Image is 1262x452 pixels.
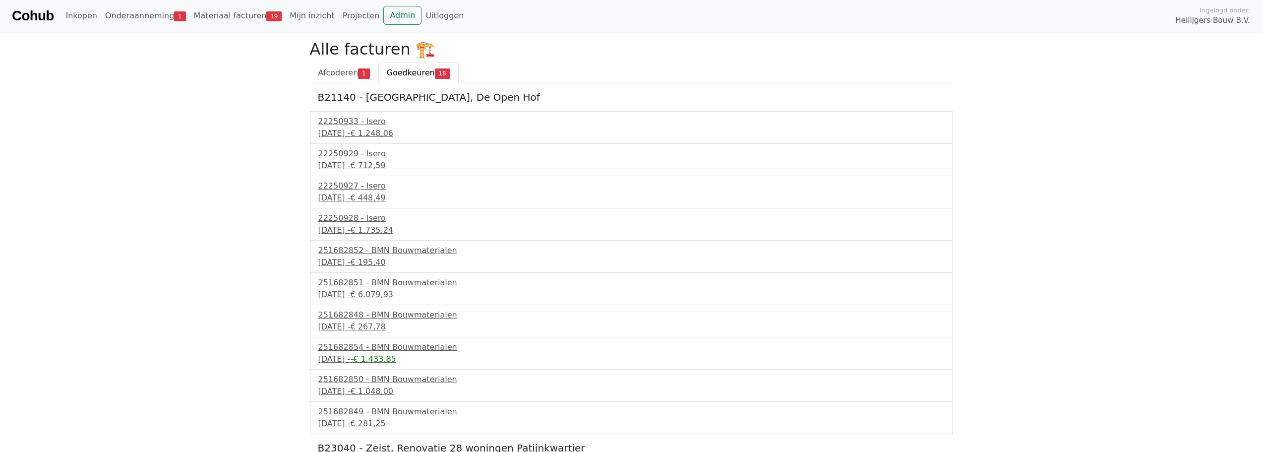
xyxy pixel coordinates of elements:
span: € 267,78 [350,322,385,331]
a: 22250928 - Isero[DATE] -€ 1.735,24 [318,212,944,236]
div: [DATE] - [318,192,944,204]
span: 1 [358,68,369,78]
a: Afcoderen1 [310,63,378,83]
span: Heilijgers Bouw B.V. [1175,15,1250,26]
div: [DATE] - [318,353,944,365]
div: 22250933 - Isero [318,116,944,128]
a: Inkopen [61,6,101,26]
div: [DATE] - [318,418,944,430]
span: 18 [435,68,450,78]
div: 251682849 - BMN Bouwmaterialen [318,406,944,418]
div: 22250927 - Isero [318,180,944,192]
a: 251682851 - BMN Bouwmaterialen[DATE] -€ 6.079,93 [318,277,944,301]
span: € 712,59 [350,161,385,170]
div: 251682852 - BMN Bouwmaterialen [318,245,944,257]
a: 251682849 - BMN Bouwmaterialen[DATE] -€ 281,25 [318,406,944,430]
div: [DATE] - [318,386,944,397]
h5: B21140 - [GEOGRAPHIC_DATA], De Open Hof [318,91,945,103]
span: Goedkeuren [387,68,435,77]
div: 251682854 - BMN Bouwmaterialen [318,341,944,353]
span: € 195,40 [350,258,385,267]
div: 22250929 - Isero [318,148,944,160]
span: 19 [266,11,282,21]
a: Projecten [339,6,384,26]
div: 251682848 - BMN Bouwmaterialen [318,309,944,321]
span: € 1.735,24 [350,225,393,235]
a: 251682852 - BMN Bouwmaterialen[DATE] -€ 195,40 [318,245,944,268]
a: 251682854 - BMN Bouwmaterialen[DATE] --€ 1.433,85 [318,341,944,365]
a: 22250933 - Isero[DATE] -€ 1.248,06 [318,116,944,139]
a: Cohub [12,4,54,28]
a: Mijn inzicht [286,6,339,26]
div: [DATE] - [318,257,944,268]
div: [DATE] - [318,224,944,236]
h2: Alle facturen 🏗️ [310,40,953,59]
a: Onderaanneming1 [101,6,190,26]
div: 22250928 - Isero [318,212,944,224]
span: Ingelogd onder: [1200,5,1250,15]
a: 251682848 - BMN Bouwmaterialen[DATE] -€ 267,78 [318,309,944,333]
div: [DATE] - [318,289,944,301]
a: 251682850 - BMN Bouwmaterialen[DATE] -€ 1.048,00 [318,374,944,397]
a: Admin [383,6,421,25]
span: 1 [174,11,185,21]
div: 251682850 - BMN Bouwmaterialen [318,374,944,386]
a: 22250929 - Isero[DATE] -€ 712,59 [318,148,944,172]
a: Materiaal facturen19 [190,6,286,26]
a: Goedkeuren18 [378,63,459,83]
div: [DATE] - [318,160,944,172]
span: € 6.079,93 [350,290,393,299]
span: € 448,49 [350,193,385,202]
span: € 1.048,00 [350,387,393,396]
span: -€ 1.433,85 [350,354,396,364]
span: € 1.248,06 [350,129,393,138]
div: [DATE] - [318,321,944,333]
span: Afcoderen [318,68,359,77]
a: 22250927 - Isero[DATE] -€ 448,49 [318,180,944,204]
span: € 281,25 [350,419,385,428]
div: 251682851 - BMN Bouwmaterialen [318,277,944,289]
a: Uitloggen [421,6,468,26]
div: [DATE] - [318,128,944,139]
